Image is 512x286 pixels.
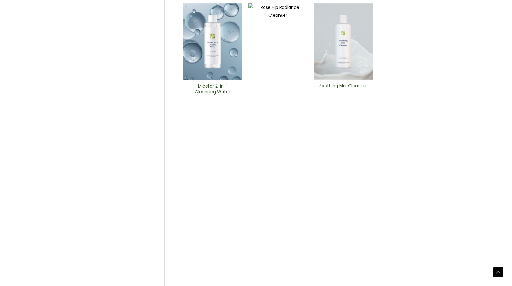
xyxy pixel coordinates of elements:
h2: Micellar 2-in-1 Cleansing Water [188,83,237,95]
a: Micellar 2-in-1 Cleansing Water [188,83,237,97]
img: Soothing Milk Cleanser [314,3,373,80]
img: Micellar 2-in-1 Cleansing Water [183,3,242,80]
h2: Soothing Milk Cleanser [319,83,368,95]
a: Soothing Milk Cleanser [319,83,368,97]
